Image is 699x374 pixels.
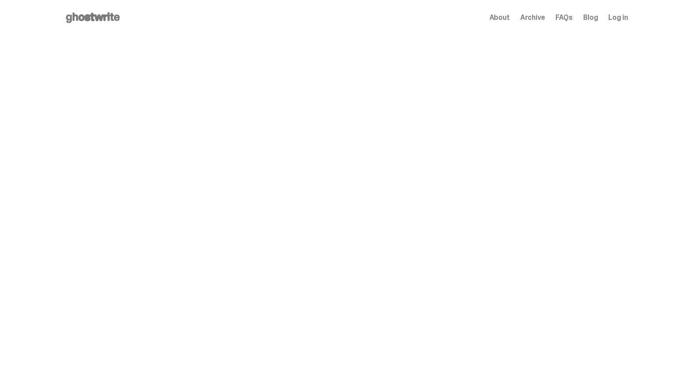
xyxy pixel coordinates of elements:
[520,14,545,21] a: Archive
[608,14,628,21] a: Log in
[583,14,598,21] a: Blog
[556,14,573,21] a: FAQs
[489,14,510,21] a: About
